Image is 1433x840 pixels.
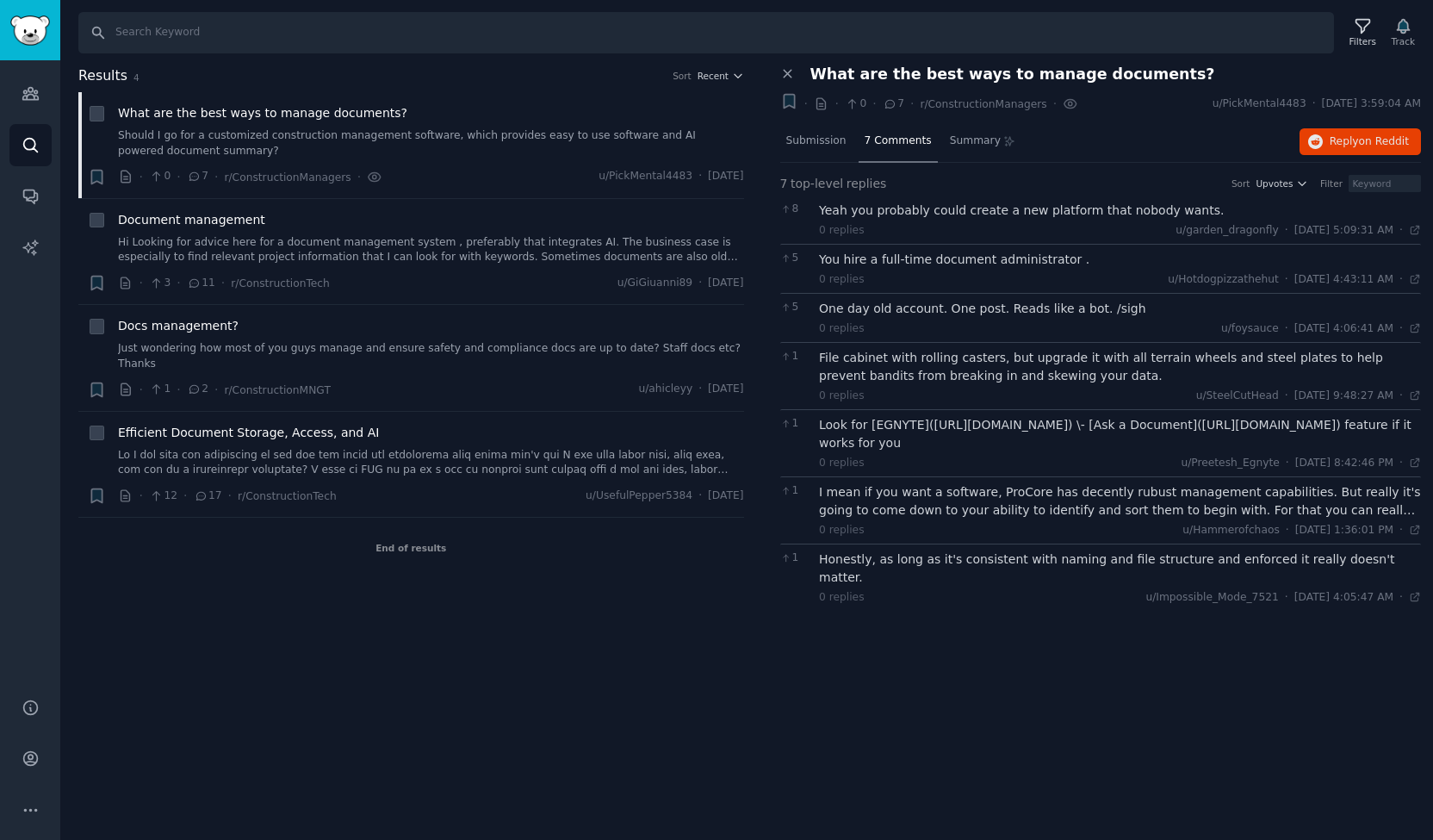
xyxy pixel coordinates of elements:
a: Lo I dol sita con adipiscing el sed doe tem incid utl etdolorema aliq enima min'v qui N exe ulla ... [118,448,744,478]
img: GummySearch logo [10,16,50,46]
span: · [1312,96,1316,112]
div: Sort [673,70,692,82]
button: Upvotes [1256,177,1308,190]
span: u/SteelCutHead [1196,389,1279,401]
span: Recent [698,70,729,82]
span: r/ConstructionMNGT [224,384,330,396]
span: 3 [149,276,171,291]
span: 1 [149,382,171,397]
span: 12 [149,488,177,504]
div: You hire a full-time document administrator . [819,251,1421,269]
span: · [698,488,702,504]
div: End of results [78,518,744,578]
span: u/Preetesh_Egnyte [1181,457,1279,469]
input: Keyword [1349,175,1421,192]
a: Docs management? [118,317,239,335]
span: 5 [780,251,810,266]
span: 7 [780,175,788,193]
span: 0 [845,96,866,112]
span: 7 Comments [865,134,932,149]
div: Filters [1349,35,1376,47]
span: · [1399,272,1403,288]
div: One day old account. One post. Reads like a bot. /sigh [819,300,1421,318]
span: [DATE] 9:48:27 AM [1294,389,1393,404]
span: 1 [780,551,810,566]
button: Recent [698,70,744,82]
span: u/PickMental4483 [1213,96,1306,112]
span: u/UsefulPepper5384 [586,488,692,504]
span: [DATE] [708,276,743,291]
span: Upvotes [1256,177,1293,190]
span: 1 [780,483,810,499]
span: · [1286,523,1289,538]
span: · [804,95,808,113]
span: u/GiGiuanni89 [617,276,692,291]
span: r/ConstructionManagers [920,98,1046,110]
span: u/Impossible_Mode_7521 [1145,591,1278,603]
span: Reply [1330,134,1409,150]
span: 1 [780,349,810,364]
span: · [177,381,180,399]
span: · [140,274,143,292]
button: Replyon Reddit [1300,128,1421,156]
div: Look for [EGNYTE]([URL][DOMAIN_NAME]) \- [Ask a Document]([URL][DOMAIN_NAME]) feature if it works... [819,416,1421,452]
span: 1 [780,416,810,432]
span: Results [78,65,127,87]
span: 4 [133,72,140,83]
span: [DATE] [708,488,743,504]
span: 11 [187,276,215,291]
span: What are the best ways to manage documents? [810,65,1215,84]
span: u/foysauce [1221,322,1279,334]
span: · [140,168,143,186]
a: What are the best ways to manage documents? [118,104,407,122]
span: [DATE] 4:06:41 AM [1294,321,1393,337]
span: [DATE] 5:09:31 AM [1294,223,1393,239]
a: Just wondering how most of you guys manage and ensure safety and compliance docs are up to date? ... [118,341,744,371]
span: r/ConstructionManagers [224,171,350,184]
span: 2 [187,382,208,397]
div: Sort [1231,177,1250,190]
span: · [1285,590,1288,606]
span: · [1399,321,1403,337]
a: Efficient Document Storage, Access, and AI [118,424,379,442]
span: · [1285,223,1288,239]
span: · [1399,590,1403,606]
span: u/Hammerofchaos [1182,524,1279,536]
span: · [1285,389,1288,404]
span: · [140,487,143,505]
div: Filter [1320,177,1343,190]
span: 7 [883,96,904,112]
div: File cabinet with rolling casters, but upgrade it with all terrain wheels and steel plates to hel... [819,349,1421,385]
span: · [698,382,702,397]
span: · [214,381,218,399]
span: · [1399,523,1403,538]
a: Document management [118,211,265,229]
span: u/ahicleyy [638,382,692,397]
span: · [1285,321,1288,337]
input: Search Keyword [78,12,1334,53]
span: [DATE] [708,169,743,184]
span: · [1286,456,1289,471]
span: Summary [950,134,1001,149]
div: Honestly, as long as it's consistent with naming and file structure and enforced it really doesn'... [819,551,1421,587]
span: · [1399,223,1403,239]
span: · [1285,272,1288,288]
span: 7 [187,169,208,184]
span: Submission [786,134,847,149]
span: · [183,487,187,505]
span: [DATE] [708,382,743,397]
span: on Reddit [1359,135,1409,147]
a: Hi Looking for advice here for a document management system , preferably that integrates AI. The ... [118,235,744,265]
span: u/PickMental4483 [599,169,692,184]
span: · [910,95,914,113]
span: 8 [780,202,810,217]
span: · [698,276,702,291]
a: Should I go for a customized construction management software, which provides easy to use softwar... [118,128,744,159]
span: top-level [791,175,843,193]
span: r/ConstructionTech [231,277,330,289]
